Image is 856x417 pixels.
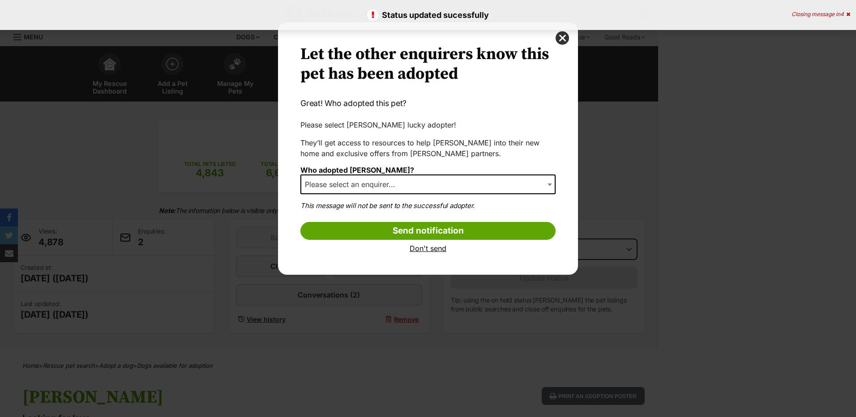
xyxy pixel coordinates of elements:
span: Please select an enquirer... [301,178,404,191]
button: close [556,31,569,45]
p: This message will not be sent to the successful adopter. [300,201,556,211]
p: They’ll get access to resources to help [PERSON_NAME] into their new home and exclusive offers fr... [300,137,556,159]
h2: Let the other enquirers know this pet has been adopted [300,45,556,84]
p: Status updated sucessfully [9,9,847,21]
input: Send notification [300,222,556,240]
div: Closing message in [792,11,850,17]
p: Great! Who adopted this pet? [300,98,556,109]
span: Please select an enquirer... [300,174,556,194]
span: 4 [840,11,844,17]
label: Who adopted [PERSON_NAME]? [300,166,414,174]
p: Please select [PERSON_NAME] lucky adopter! [300,119,556,130]
a: Don't send [300,244,556,252]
